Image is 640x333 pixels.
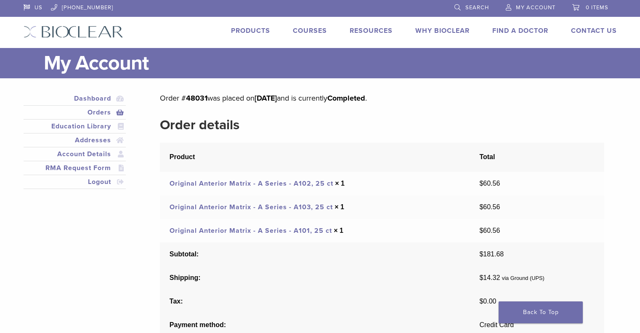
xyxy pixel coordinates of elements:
[186,93,207,103] mark: 48031
[479,227,483,234] span: $
[479,298,483,305] span: $
[470,143,604,172] th: Total
[502,275,544,281] small: via Ground (UPS)
[571,27,617,35] a: Contact Us
[24,92,126,199] nav: Account pages
[25,163,125,173] a: RMA Request Form
[499,301,583,323] a: Back To Top
[479,227,500,234] bdi: 60.56
[479,250,483,258] span: $
[231,27,270,35] a: Products
[335,203,344,210] strong: × 1
[160,290,470,313] th: Tax:
[479,274,500,281] span: 14.32
[479,298,496,305] span: 0.00
[160,266,470,290] th: Shipping:
[492,27,548,35] a: Find A Doctor
[586,4,608,11] span: 0 items
[160,115,604,135] h2: Order details
[25,177,125,187] a: Logout
[160,242,470,266] th: Subtotal:
[335,180,345,187] strong: × 1
[255,93,277,103] mark: [DATE]
[334,227,343,234] strong: × 1
[170,179,333,188] a: Original Anterior Matrix - A Series - A102, 25 ct
[25,135,125,145] a: Addresses
[479,203,483,210] span: $
[25,93,125,104] a: Dashboard
[25,149,125,159] a: Account Details
[24,26,123,38] img: Bioclear
[479,180,483,187] span: $
[516,4,555,11] span: My Account
[479,180,500,187] bdi: 60.56
[170,203,333,211] a: Original Anterior Matrix - A Series - A103, 25 ct
[160,143,470,172] th: Product
[479,203,500,210] bdi: 60.56
[293,27,327,35] a: Courses
[327,93,365,103] mark: Completed
[25,121,125,131] a: Education Library
[44,48,617,78] h1: My Account
[170,226,332,235] a: Original Anterior Matrix - A Series - A101, 25 ct
[415,27,470,35] a: Why Bioclear
[160,92,604,104] p: Order # was placed on and is currently .
[465,4,489,11] span: Search
[479,274,483,281] span: $
[350,27,393,35] a: Resources
[25,107,125,117] a: Orders
[479,250,504,258] span: 181.68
